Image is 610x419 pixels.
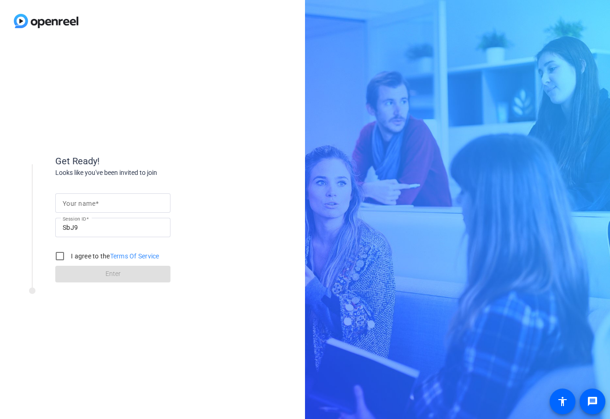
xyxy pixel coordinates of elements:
[587,396,598,407] mat-icon: message
[55,154,240,168] div: Get Ready!
[63,216,86,221] mat-label: Session ID
[110,252,159,260] a: Terms Of Service
[63,200,95,207] mat-label: Your name
[55,168,240,178] div: Looks like you've been invited to join
[69,251,159,261] label: I agree to the
[557,396,568,407] mat-icon: accessibility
